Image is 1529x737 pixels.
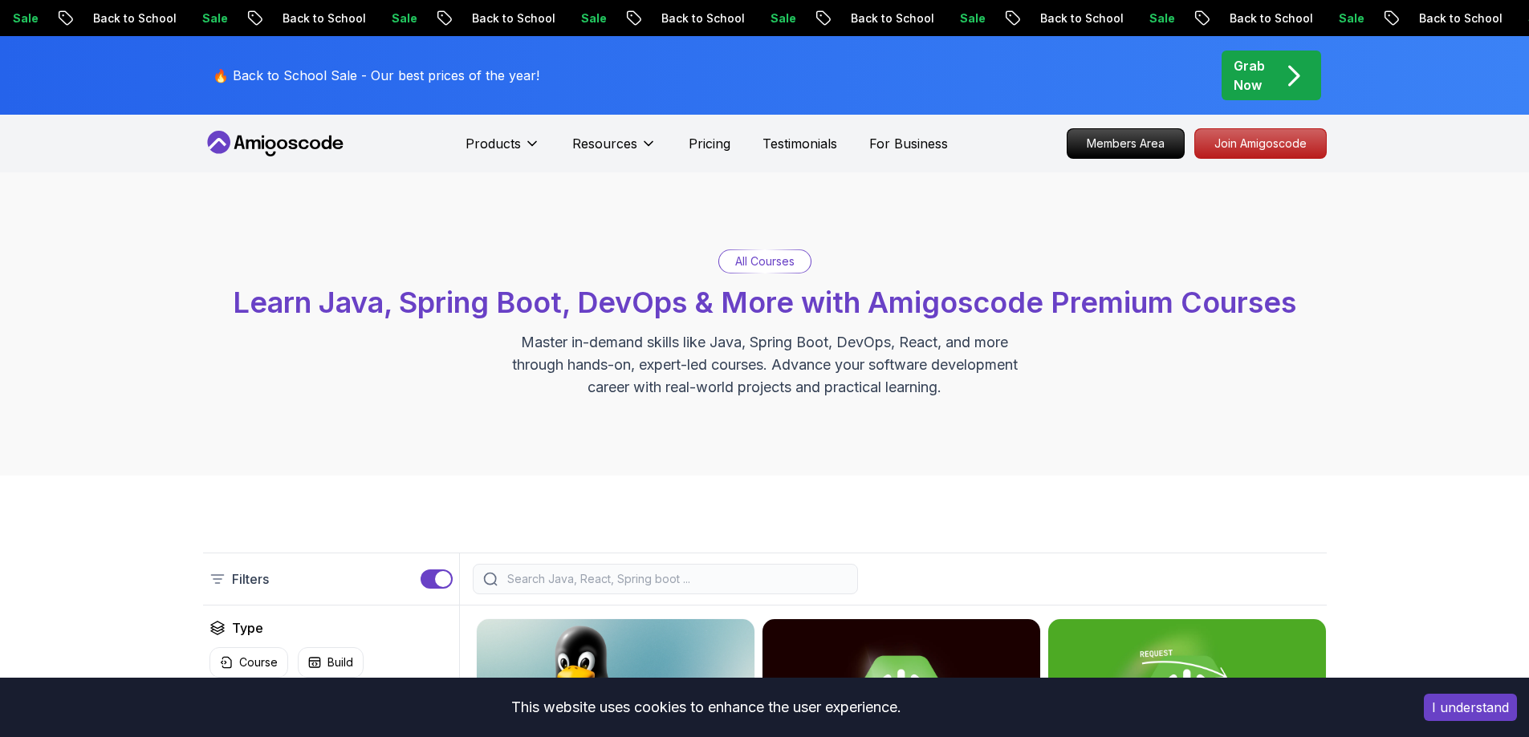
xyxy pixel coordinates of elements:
[1045,10,1096,26] p: Sale
[466,134,540,166] button: Products
[689,134,730,153] a: Pricing
[1424,694,1517,721] button: Accept cookies
[1067,128,1185,159] a: Members Area
[287,10,339,26] p: Sale
[557,10,666,26] p: Back to School
[666,10,718,26] p: Sale
[1234,56,1265,95] p: Grab Now
[477,10,528,26] p: Sale
[466,134,521,153] p: Products
[368,10,477,26] p: Back to School
[1194,128,1327,159] a: Join Amigoscode
[1234,10,1286,26] p: Sale
[1195,129,1326,158] p: Join Amigoscode
[572,134,637,153] p: Resources
[178,10,287,26] p: Back to School
[936,10,1045,26] p: Back to School
[735,253,795,269] p: All Courses
[572,134,657,166] button: Resources
[856,10,907,26] p: Sale
[495,331,1035,399] p: Master in-demand skills like Java, Spring Boot, DevOps, React, and more through hands-on, expert-...
[746,10,856,26] p: Back to School
[213,66,539,85] p: 🔥 Back to School Sale - Our best prices of the year!
[233,285,1296,320] span: Learn Java, Spring Boot, DevOps & More with Amigoscode Premium Courses
[239,654,278,670] p: Course
[232,618,263,638] h2: Type
[504,571,848,587] input: Search Java, React, Spring boot ...
[869,134,948,153] a: For Business
[1315,10,1424,26] p: Back to School
[12,690,1400,725] div: This website uses cookies to enhance the user experience.
[327,654,353,670] p: Build
[1424,10,1475,26] p: Sale
[209,647,288,678] button: Course
[298,647,364,678] button: Build
[1125,10,1234,26] p: Back to School
[762,134,837,153] a: Testimonials
[232,569,269,589] p: Filters
[98,10,149,26] p: Sale
[1067,129,1184,158] p: Members Area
